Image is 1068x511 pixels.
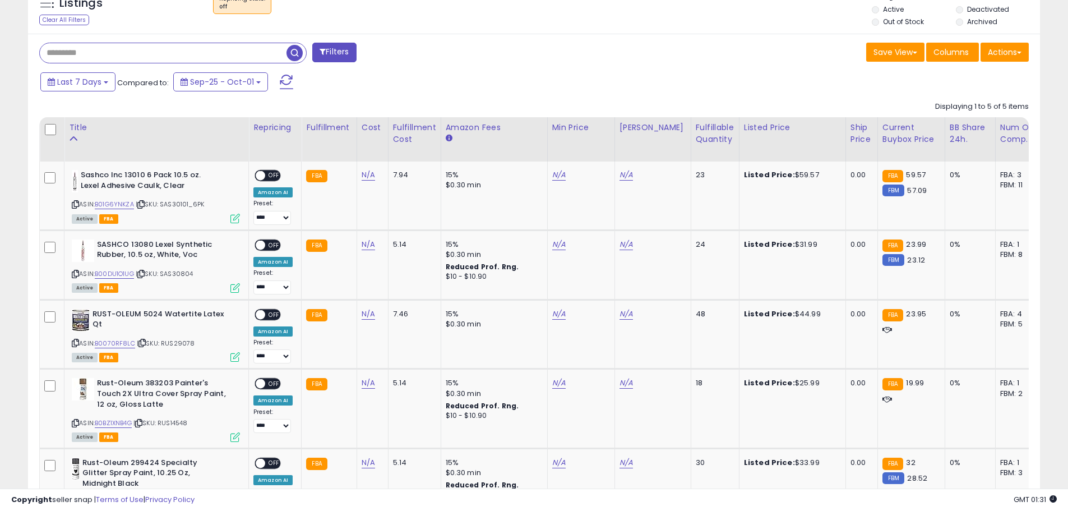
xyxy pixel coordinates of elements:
[446,272,539,282] div: $10 - $10.90
[446,133,452,144] small: Amazon Fees.
[306,309,327,321] small: FBA
[99,432,118,442] span: FBA
[306,170,327,182] small: FBA
[907,185,927,196] span: 57.09
[744,122,841,133] div: Listed Price
[72,240,94,262] img: 31CRf6XlvDL._SL40_.jpg
[253,339,293,364] div: Preset:
[393,458,432,468] div: 5.14
[446,389,539,399] div: $0.30 min
[950,458,987,468] div: 0%
[72,309,90,332] img: 51XsrXjoF1L._SL40_.jpg
[306,122,352,133] div: Fulfillment
[117,77,169,88] span: Compared to:
[744,378,837,388] div: $25.99
[744,378,795,388] b: Listed Price:
[99,283,118,293] span: FBA
[99,214,118,224] span: FBA
[1000,170,1037,180] div: FBA: 3
[866,43,924,62] button: Save View
[306,240,327,252] small: FBA
[72,214,98,224] span: All listings currently available for purchase on Amazon
[933,47,969,58] span: Columns
[882,254,904,266] small: FBM
[265,310,283,319] span: OFF
[619,169,633,181] a: N/A
[190,76,254,88] span: Sep-25 - Oct-01
[619,239,633,250] a: N/A
[619,378,633,389] a: N/A
[967,17,997,26] label: Archived
[981,43,1029,62] button: Actions
[744,170,837,180] div: $59.57
[40,72,115,91] button: Last 7 Days
[696,240,731,250] div: 24
[1000,122,1041,145] div: Num of Comp.
[446,240,539,250] div: 15%
[72,170,78,192] img: 31IRbQM1aXL._SL40_.jpg
[95,269,134,279] a: B00DU1O1UG
[1000,458,1037,468] div: FBA: 1
[696,378,731,388] div: 18
[72,240,240,292] div: ASIN:
[950,122,991,145] div: BB Share 24h.
[446,309,539,319] div: 15%
[1000,378,1037,388] div: FBA: 1
[446,262,519,271] b: Reduced Prof. Rng.
[744,309,795,319] b: Listed Price:
[744,239,795,250] b: Listed Price:
[446,170,539,180] div: 15%
[99,353,118,362] span: FBA
[552,309,566,320] a: N/A
[883,4,904,14] label: Active
[882,170,903,182] small: FBA
[446,378,539,388] div: 15%
[393,170,432,180] div: 7.94
[744,457,795,468] b: Listed Price:
[446,180,539,190] div: $0.30 min
[552,239,566,250] a: N/A
[850,309,869,319] div: 0.00
[72,432,98,442] span: All listings currently available for purchase on Amazon
[11,495,195,505] div: seller snap | |
[882,472,904,484] small: FBM
[97,378,233,412] b: Rust-Oleum 383203 Painter's Touch 2X Ultra Cover Spray Paint, 12 oz, Gloss Latte
[95,339,135,348] a: B0070RF8LC
[253,475,293,485] div: Amazon AI
[906,309,926,319] span: 23.95
[744,240,837,250] div: $31.99
[446,458,539,468] div: 15%
[552,169,566,181] a: N/A
[935,102,1029,112] div: Displaying 1 to 5 of 5 items
[265,458,283,468] span: OFF
[1000,468,1037,478] div: FBM: 3
[253,200,293,225] div: Preset:
[72,353,98,362] span: All listings currently available for purchase on Amazon
[69,122,244,133] div: Title
[93,309,229,333] b: RUST-OLEUM 5024 Watertite Latex Qt
[882,309,903,321] small: FBA
[72,378,94,400] img: 41i7YHo15SL._SL40_.jpg
[850,170,869,180] div: 0.00
[619,309,633,320] a: N/A
[362,309,375,320] a: N/A
[253,187,293,197] div: Amazon AI
[306,378,327,390] small: FBA
[136,269,193,278] span: | SKU: SAS30804
[1000,180,1037,190] div: FBM: 11
[696,170,731,180] div: 23
[850,240,869,250] div: 0.00
[57,76,101,88] span: Last 7 Days
[552,122,610,133] div: Min Price
[967,4,1009,14] label: Deactivated
[72,378,240,440] div: ASIN:
[906,378,924,388] span: 19.99
[619,122,686,133] div: [PERSON_NAME]
[393,240,432,250] div: 5.14
[1000,389,1037,399] div: FBM: 2
[96,494,144,505] a: Terms of Use
[253,122,297,133] div: Repricing
[850,378,869,388] div: 0.00
[552,457,566,468] a: N/A
[253,257,293,267] div: Amazon AI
